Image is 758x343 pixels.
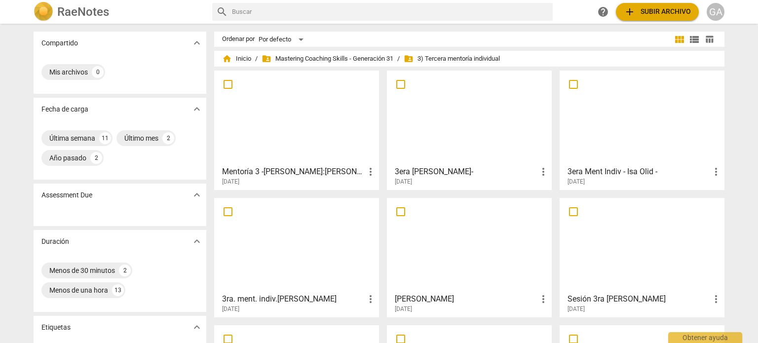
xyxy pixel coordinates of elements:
span: help [597,6,609,18]
span: expand_more [191,103,203,115]
div: Ordenar por [222,36,255,43]
h2: RaeNotes [57,5,109,19]
span: expand_more [191,235,203,247]
span: Mastering Coaching Skills - Generación 31 [262,54,393,64]
button: Mostrar más [189,188,204,202]
span: expand_more [191,189,203,201]
span: [DATE] [395,178,412,186]
h3: Sesión 3ra mentoría Hoty [568,293,710,305]
div: 2 [119,265,131,276]
button: Subir [616,3,699,21]
span: [DATE] [568,178,585,186]
button: Tabla [702,32,717,47]
button: Mostrar más [189,234,204,249]
span: folder_shared [404,54,414,64]
p: Compartido [41,38,78,48]
img: Logo [34,2,53,22]
a: 3era [PERSON_NAME]-[DATE] [390,74,548,186]
span: search [216,6,228,18]
span: [DATE] [222,305,239,313]
div: 2 [90,152,102,164]
span: [DATE] [222,178,239,186]
p: Fecha de carga [41,104,88,114]
input: Buscar [232,4,549,20]
span: / [397,55,400,63]
span: 3) Tercera mentoría individual [404,54,500,64]
span: home [222,54,232,64]
h3: 3ra. ment. indiv.Milagros-Arturo [222,293,365,305]
h3: Sofi Pinasco [395,293,537,305]
span: Subir archivo [624,6,691,18]
div: Obtener ayuda [668,332,742,343]
span: [DATE] [568,305,585,313]
button: Mostrar más [189,102,204,116]
span: folder_shared [262,54,271,64]
span: [DATE] [395,305,412,313]
span: expand_more [191,321,203,333]
button: Lista [687,32,702,47]
a: LogoRaeNotes [34,2,204,22]
div: Menos de una hora [49,285,108,295]
p: Assessment Due [41,190,92,200]
span: Inicio [222,54,251,64]
div: Última semana [49,133,95,143]
span: add [624,6,636,18]
div: Por defecto [259,32,307,47]
span: view_list [688,34,700,45]
div: Año pasado [49,153,86,163]
p: Duración [41,236,69,247]
a: Mentoría 3 -[PERSON_NAME]:[PERSON_NAME][DATE] [218,74,376,186]
h3: Mentoría 3 -Claudia:Katya [222,166,365,178]
span: more_vert [537,293,549,305]
span: more_vert [537,166,549,178]
span: / [255,55,258,63]
span: more_vert [365,166,377,178]
span: view_module [674,34,685,45]
h3: 3era Ment Indiv - Isa Olid - [568,166,710,178]
span: more_vert [365,293,377,305]
a: [PERSON_NAME][DATE] [390,201,548,313]
div: 0 [92,66,104,78]
div: Menos de 30 minutos [49,266,115,275]
button: GA [707,3,724,21]
p: Etiquetas [41,322,71,333]
button: Mostrar más [189,36,204,50]
button: Cuadrícula [672,32,687,47]
span: expand_more [191,37,203,49]
button: Mostrar más [189,320,204,335]
span: more_vert [710,293,722,305]
span: table_chart [705,35,714,44]
div: Mis archivos [49,67,88,77]
h3: 3era Sesión Mentoría Sylvia-Tati- [395,166,537,178]
a: Sesión 3ra [PERSON_NAME][DATE] [563,201,721,313]
a: 3era Ment Indiv - Isa Olid -[DATE] [563,74,721,186]
a: 3ra. ment. indiv.[PERSON_NAME][DATE] [218,201,376,313]
div: 13 [112,284,124,296]
div: 2 [162,132,174,144]
div: Último mes [124,133,158,143]
div: 11 [99,132,111,144]
span: more_vert [710,166,722,178]
a: Obtener ayuda [594,3,612,21]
